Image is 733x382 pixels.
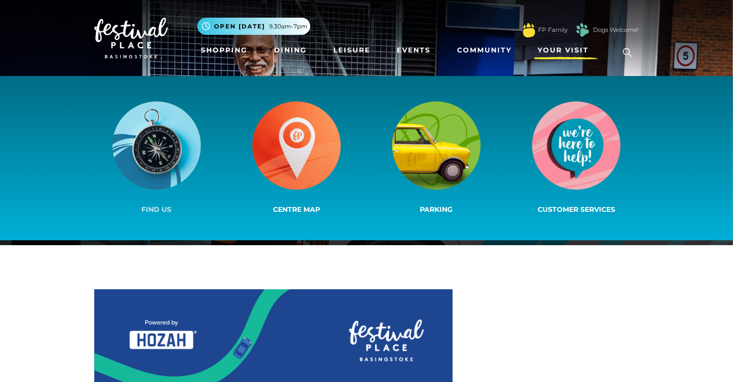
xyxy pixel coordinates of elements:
[507,100,647,217] a: Customer Services
[420,205,453,214] span: Parking
[329,41,374,59] a: Leisure
[197,18,310,35] button: Open [DATE] 9.30am-7pm
[87,100,227,217] a: Find us
[273,205,320,214] span: Centre Map
[270,41,311,59] a: Dining
[94,18,168,59] img: Festival Place Logo
[538,205,615,214] span: Customer Services
[197,41,252,59] a: Shopping
[215,22,266,31] span: Open [DATE]
[270,22,308,31] span: 9.30am-7pm
[367,100,507,217] a: Parking
[534,41,598,59] a: Your Visit
[594,25,639,34] a: Dogs Welcome!
[142,205,172,214] span: Find us
[538,45,589,55] span: Your Visit
[453,41,516,59] a: Community
[227,100,367,217] a: Centre Map
[539,25,568,34] a: FP Family
[393,41,434,59] a: Events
